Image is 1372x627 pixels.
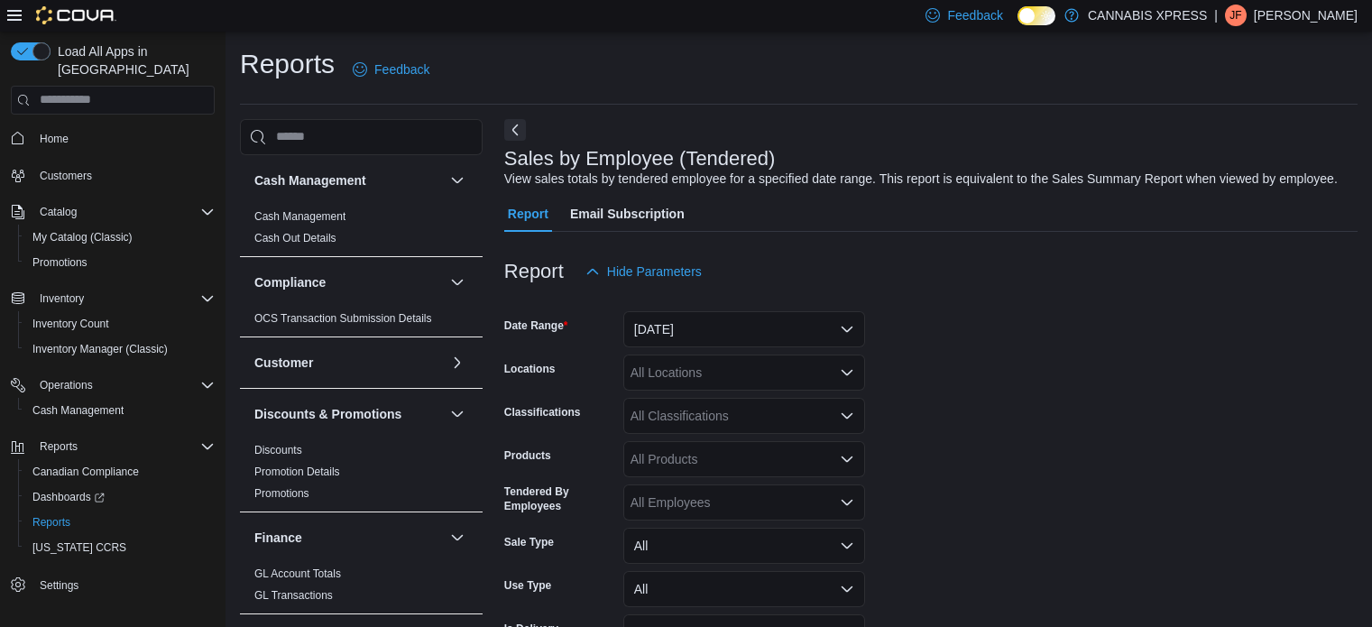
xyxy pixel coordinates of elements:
[25,512,78,533] a: Reports
[447,527,468,549] button: Finance
[254,209,345,224] span: Cash Management
[32,374,215,396] span: Operations
[447,403,468,425] button: Discounts & Promotions
[18,459,222,484] button: Canadian Compliance
[32,165,99,187] a: Customers
[32,288,91,309] button: Inventory
[18,398,222,423] button: Cash Management
[4,199,222,225] button: Catalog
[25,461,215,483] span: Canadian Compliance
[254,231,336,245] span: Cash Out Details
[1225,5,1247,26] div: Jo Forbes
[32,540,126,555] span: [US_STATE] CCRS
[1254,5,1358,26] p: [PERSON_NAME]
[25,226,215,248] span: My Catalog (Classic)
[25,486,215,508] span: Dashboards
[32,255,87,270] span: Promotions
[447,170,468,191] button: Cash Management
[254,232,336,244] a: Cash Out Details
[254,588,333,603] span: GL Transactions
[32,403,124,418] span: Cash Management
[18,250,222,275] button: Promotions
[504,148,776,170] h3: Sales by Employee (Tendered)
[32,230,133,244] span: My Catalog (Classic)
[240,46,335,82] h1: Reports
[40,439,78,454] span: Reports
[1214,5,1218,26] p: |
[254,311,432,326] span: OCS Transaction Submission Details
[25,537,134,558] a: [US_STATE] CCRS
[25,252,95,273] a: Promotions
[504,362,556,376] label: Locations
[1017,25,1018,26] span: Dark Mode
[254,567,341,581] span: GL Account Totals
[32,465,139,479] span: Canadian Compliance
[32,128,76,150] a: Home
[254,405,401,423] h3: Discounts & Promotions
[4,162,222,189] button: Customers
[4,125,222,152] button: Home
[32,127,215,150] span: Home
[25,400,215,421] span: Cash Management
[840,495,854,510] button: Open list of options
[254,443,302,457] span: Discounts
[254,312,432,325] a: OCS Transaction Submission Details
[504,405,581,420] label: Classifications
[40,378,93,392] span: Operations
[25,338,215,360] span: Inventory Manager (Classic)
[254,487,309,500] a: Promotions
[18,510,222,535] button: Reports
[4,286,222,311] button: Inventory
[254,273,443,291] button: Compliance
[25,338,175,360] a: Inventory Manager (Classic)
[504,484,616,513] label: Tendered By Employees
[345,51,437,88] a: Feedback
[25,400,131,421] a: Cash Management
[947,6,1002,24] span: Feedback
[18,535,222,560] button: [US_STATE] CCRS
[254,444,302,456] a: Discounts
[254,529,302,547] h3: Finance
[254,171,366,189] h3: Cash Management
[40,132,69,146] span: Home
[578,254,709,290] button: Hide Parameters
[623,311,865,347] button: [DATE]
[254,354,313,372] h3: Customer
[504,261,564,282] h3: Report
[504,578,551,593] label: Use Type
[254,589,333,602] a: GL Transactions
[254,354,443,372] button: Customer
[240,206,483,256] div: Cash Management
[25,313,116,335] a: Inventory Count
[32,288,215,309] span: Inventory
[840,452,854,466] button: Open list of options
[447,352,468,373] button: Customer
[4,373,222,398] button: Operations
[40,578,78,593] span: Settings
[240,563,483,613] div: Finance
[4,571,222,597] button: Settings
[32,575,86,596] a: Settings
[254,466,340,478] a: Promotion Details
[40,169,92,183] span: Customers
[32,490,105,504] span: Dashboards
[504,170,1338,189] div: View sales totals by tendered employee for a specified date range. This report is equivalent to t...
[18,484,222,510] a: Dashboards
[1017,6,1055,25] input: Dark Mode
[32,436,85,457] button: Reports
[254,273,326,291] h3: Compliance
[25,252,215,273] span: Promotions
[32,573,215,595] span: Settings
[32,164,215,187] span: Customers
[254,486,309,501] span: Promotions
[447,272,468,293] button: Compliance
[25,512,215,533] span: Reports
[40,205,77,219] span: Catalog
[1088,5,1207,26] p: CANNABIS XPRESS
[607,263,702,281] span: Hide Parameters
[374,60,429,78] span: Feedback
[840,409,854,423] button: Open list of options
[504,318,568,333] label: Date Range
[36,6,116,24] img: Cova
[508,196,548,232] span: Report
